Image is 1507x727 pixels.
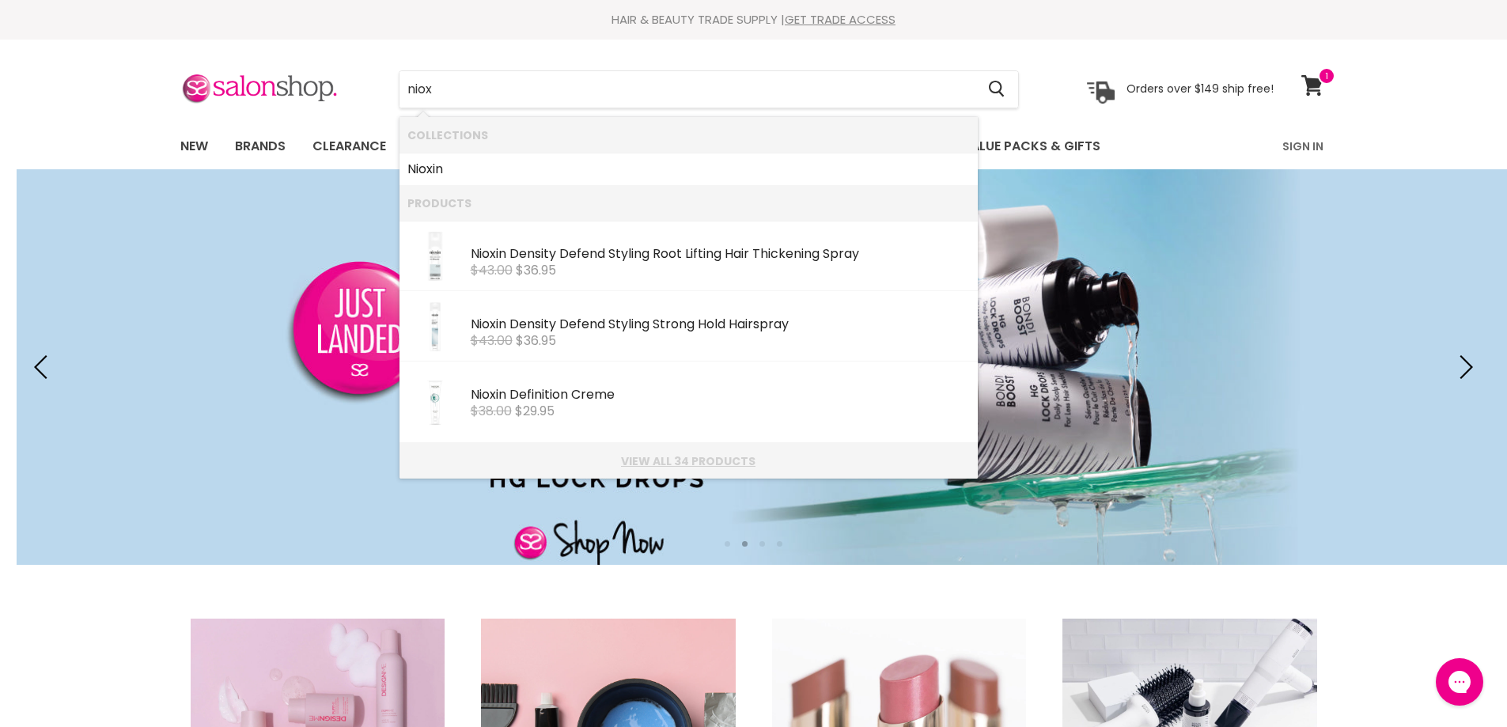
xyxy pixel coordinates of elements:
li: Page dot 2 [742,541,748,547]
a: Sign In [1273,130,1333,163]
button: Previous [28,351,59,383]
s: $38.00 [471,402,512,420]
b: Niox [471,315,496,333]
button: Search [976,71,1018,108]
a: Clearance [301,130,398,163]
a: View all 34 products [407,455,970,468]
li: Products [399,185,978,221]
img: Nioxin_Density_Defend_Styling_Root_Lifting_Spray_Hair_Thickening_Spray_150ml_1.webp [407,229,463,284]
div: in Density Defend Styling Root Lifting Hair Thickening Spray [471,247,970,263]
li: Page dot 4 [777,541,782,547]
iframe: Gorgias live chat messenger [1428,653,1491,711]
p: Orders over $149 ship free! [1126,81,1274,96]
li: Page dot 1 [725,541,730,547]
li: View All [399,443,978,479]
li: Page dot 3 [759,541,765,547]
a: Value Packs & Gifts [950,130,1112,163]
div: in Density Defend Styling Strong Hold Hairspray [471,317,970,334]
ul: Main menu [168,123,1193,169]
img: NioxinDensityDefendStylingStrongHoldHairspray400ml_1.webp [407,299,463,354]
span: $29.95 [515,402,555,420]
a: in [407,157,970,182]
div: in Definition Creme [471,388,970,404]
button: Next [1448,351,1479,383]
a: GET TRADE ACCESS [785,11,895,28]
a: New [168,130,220,163]
b: Niox [407,160,433,178]
s: $43.00 [471,261,513,279]
nav: Main [161,123,1347,169]
li: Collections [399,117,978,153]
li: Collections: Nioxin [399,153,978,186]
div: HAIR & BEAUTY TRADE SUPPLY | [161,12,1347,28]
b: Niox [471,385,496,403]
input: Search [399,71,976,108]
li: Products: Nioxin Density Defend Styling Strong Hold Hairspray [399,291,978,362]
b: Niox [471,244,496,263]
li: Products: Nioxin Definition Creme [399,362,978,443]
a: Brands [223,130,297,163]
img: Nioxin_Definition_Creme_200x.jpg [413,369,457,436]
li: Products: Nioxin Density Defend Styling Root Lifting Hair Thickening Spray [399,221,978,291]
span: $36.95 [516,331,556,350]
form: Product [399,70,1019,108]
s: $43.00 [471,331,513,350]
span: $36.95 [516,261,556,279]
